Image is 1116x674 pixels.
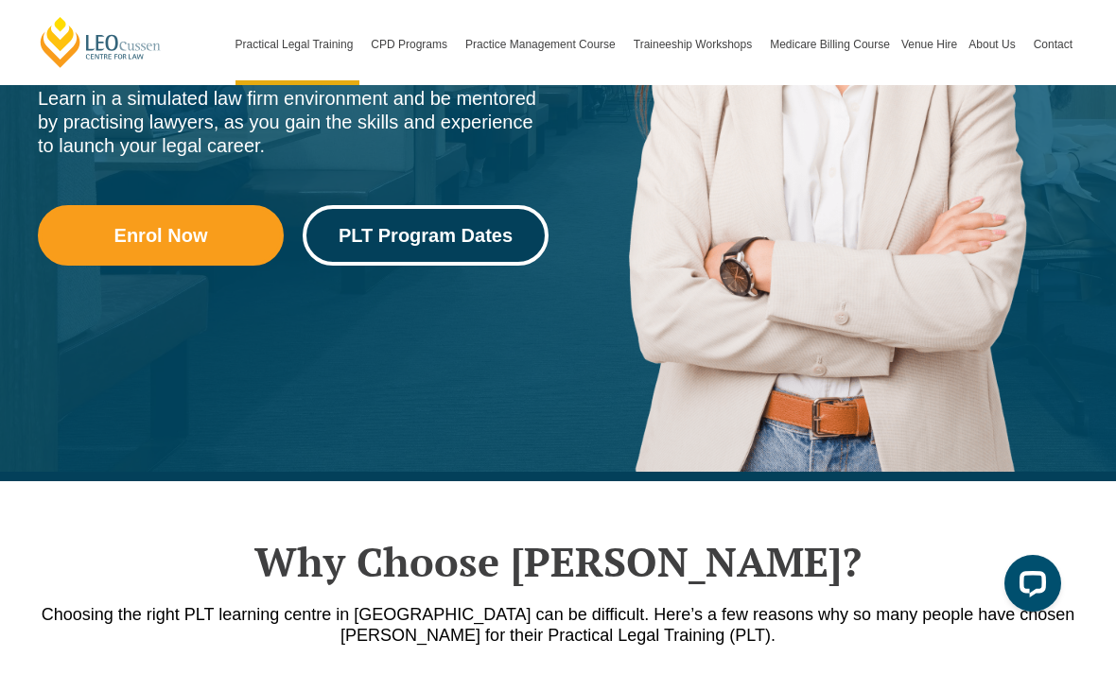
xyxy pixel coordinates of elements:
a: CPD Programs [365,4,460,85]
a: Practice Management Course [460,4,628,85]
iframe: LiveChat chat widget [989,547,1069,627]
a: [PERSON_NAME] Centre for Law [38,15,164,69]
a: Traineeship Workshops [628,4,764,85]
a: PLT Program Dates [303,205,549,266]
span: Enrol Now [114,226,208,245]
a: Medicare Billing Course [764,4,896,85]
a: Venue Hire [896,4,963,85]
span: PLT Program Dates [339,226,513,245]
a: Enrol Now [38,205,284,266]
p: Choosing the right PLT learning centre in [GEOGRAPHIC_DATA] can be difficult. Here’s a few reason... [28,604,1088,646]
div: Learn in a simulated law firm environment and be mentored by practising lawyers, as you gain the ... [38,87,549,158]
a: Practical Legal Training [230,4,366,85]
a: Contact [1028,4,1078,85]
a: About Us [963,4,1027,85]
h2: Why Choose [PERSON_NAME]? [28,538,1088,585]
